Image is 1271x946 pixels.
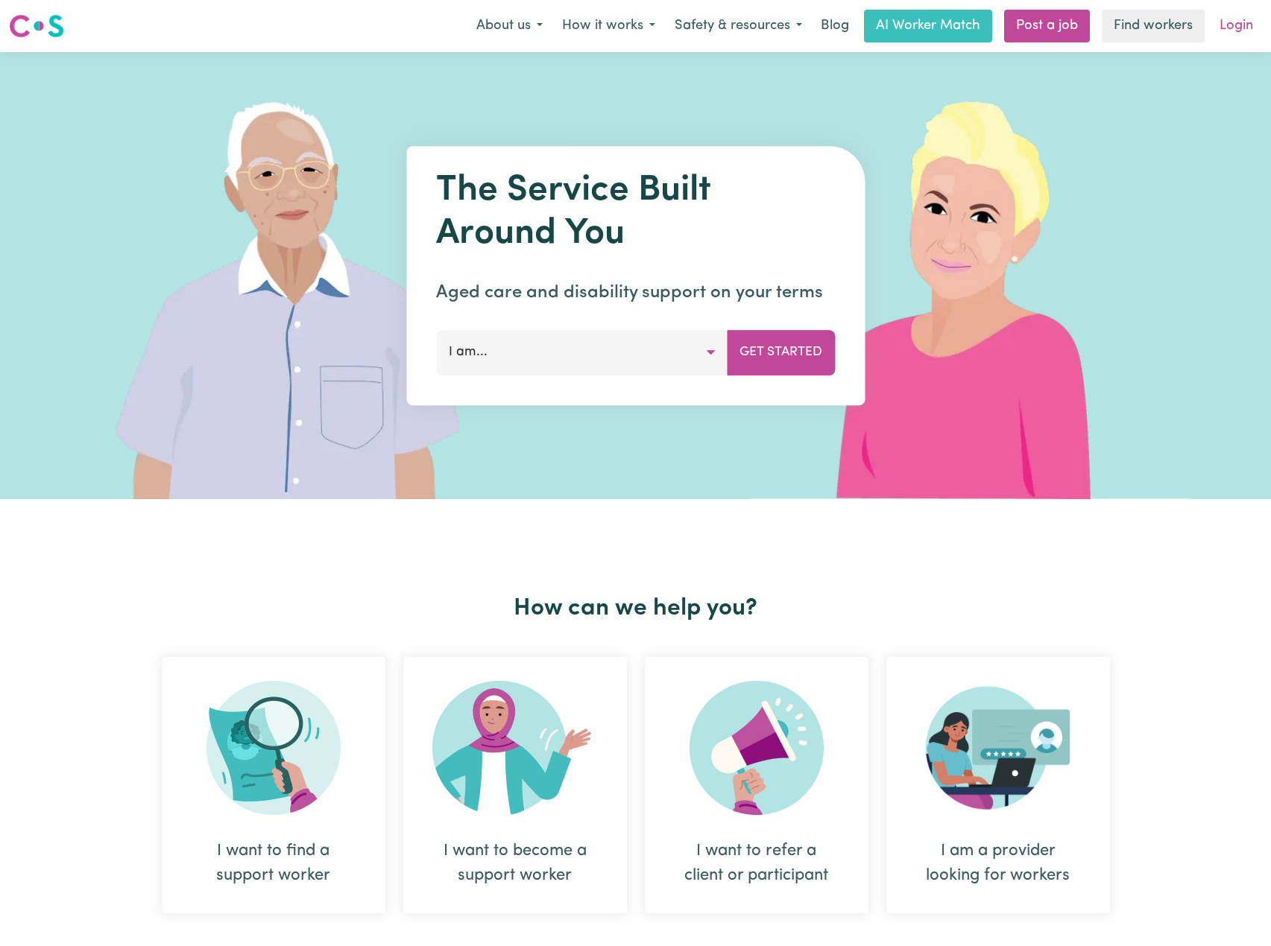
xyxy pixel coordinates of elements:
img: Search [206,681,341,815]
a: AI Worker Match [864,10,992,42]
p: Aged care and disability support on your terms [436,279,835,306]
img: Become Worker [432,681,598,815]
div: I am a provider looking for workers [922,839,1074,888]
div: I want to find a support worker [162,657,385,913]
a: Find workers [1102,10,1205,42]
button: How it works [552,10,665,42]
button: Get Started [727,330,835,375]
button: I am... [436,330,728,375]
div: I want to become a support worker [439,839,591,888]
div: I want to refer a client or participant [681,839,833,888]
h1: The Service Built Around You [436,170,835,255]
a: Careseekers logo [9,9,64,43]
img: Careseekers logo [9,13,64,39]
div: I want to find a support worker [198,839,350,888]
button: About us [467,10,552,42]
div: I want to refer a client or participant [645,657,868,913]
div: I am a provider looking for workers [886,657,1110,913]
div: I want to become a support worker [403,657,627,913]
a: Blog [812,10,858,42]
button: Safety & resources [665,10,812,42]
a: Post a job [1004,10,1090,42]
a: Login [1211,10,1262,42]
img: Refer [690,681,824,815]
img: Provider [926,681,1070,815]
h2: How can we help you? [153,594,1119,623]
